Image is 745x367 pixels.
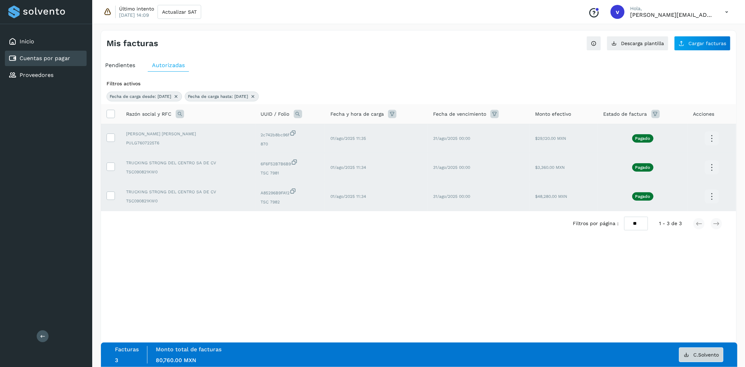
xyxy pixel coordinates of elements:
[261,188,319,196] span: A85296B9FA12
[20,72,53,78] a: Proveedores
[5,51,87,66] div: Cuentas por pagar
[433,136,470,141] span: 31/ago/2025 00:00
[607,36,669,51] button: Descarga plantilla
[604,110,647,118] span: Estado de factura
[535,136,566,141] span: $29,120.00 MXN
[261,130,319,138] span: 2c742b8bc96f
[659,220,682,227] span: 1 - 3 de 3
[535,110,571,118] span: Monto efectivo
[261,170,319,176] span: TSC 7981
[535,165,565,170] span: $3,360.00 MXN
[433,110,486,118] span: Fecha de vencimiento
[107,92,182,101] div: Fecha de carga desde: 2025-08-01
[126,140,250,146] span: PULG7607225T6
[188,93,248,100] span: Fecha de carga hasta: [DATE]
[110,93,171,100] span: Fecha de carga desde: [DATE]
[261,141,319,147] span: 870
[126,189,250,195] span: TRUCKING STRONG DEL CENTRO SA DE CV
[433,194,470,199] span: 31/ago/2025 00:00
[126,131,250,137] span: [PERSON_NAME] [PERSON_NAME]
[20,38,34,45] a: Inicio
[330,136,366,141] span: 01/ago/2025 11:35
[688,41,726,46] span: Cargar facturas
[693,110,714,118] span: Acciones
[330,165,366,170] span: 01/ago/2025 11:34
[105,62,135,69] span: Pendientes
[126,110,171,118] span: Razón social y RFC
[535,194,567,199] span: $48,280.00 MXN
[107,80,731,87] div: Filtros activos
[630,12,714,18] p: victor.romero@fidum.com.mx
[5,34,87,49] div: Inicio
[674,36,731,51] button: Cargar facturas
[261,110,290,118] span: UUID / Folio
[621,41,664,46] span: Descarga plantilla
[156,346,221,353] label: Monto total de facturas
[162,9,197,14] span: Actualizar SAT
[115,346,139,353] label: Facturas
[126,198,250,204] span: TSC090821KW0
[635,194,650,199] p: Pagado
[261,199,319,205] span: TSC 7982
[158,5,201,19] button: Actualizar SAT
[185,92,259,101] div: Fecha de carga hasta: 2025-08-02
[126,160,250,166] span: TRUCKING STRONG DEL CENTRO SA DE CV
[635,136,650,141] p: Pagado
[330,110,384,118] span: Fecha y hora de carga
[330,194,366,199] span: 01/ago/2025 11:34
[635,165,650,170] p: Pagado
[433,165,470,170] span: 31/ago/2025 00:00
[693,352,719,357] span: C.Solvento
[119,6,154,12] p: Último intento
[126,169,250,175] span: TSC090821KW0
[573,220,619,227] span: Filtros por página :
[20,55,70,62] a: Cuentas por pagar
[119,12,149,18] p: [DATE] 14:09
[630,6,714,12] p: Hola,
[107,38,158,49] h4: Mis facturas
[5,67,87,83] div: Proveedores
[152,62,185,69] span: Autorizadas
[261,159,319,167] span: 6F6F52B7B6B9
[115,357,118,364] span: 3
[156,357,196,364] span: 80,760.00 MXN
[679,347,723,362] button: C.Solvento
